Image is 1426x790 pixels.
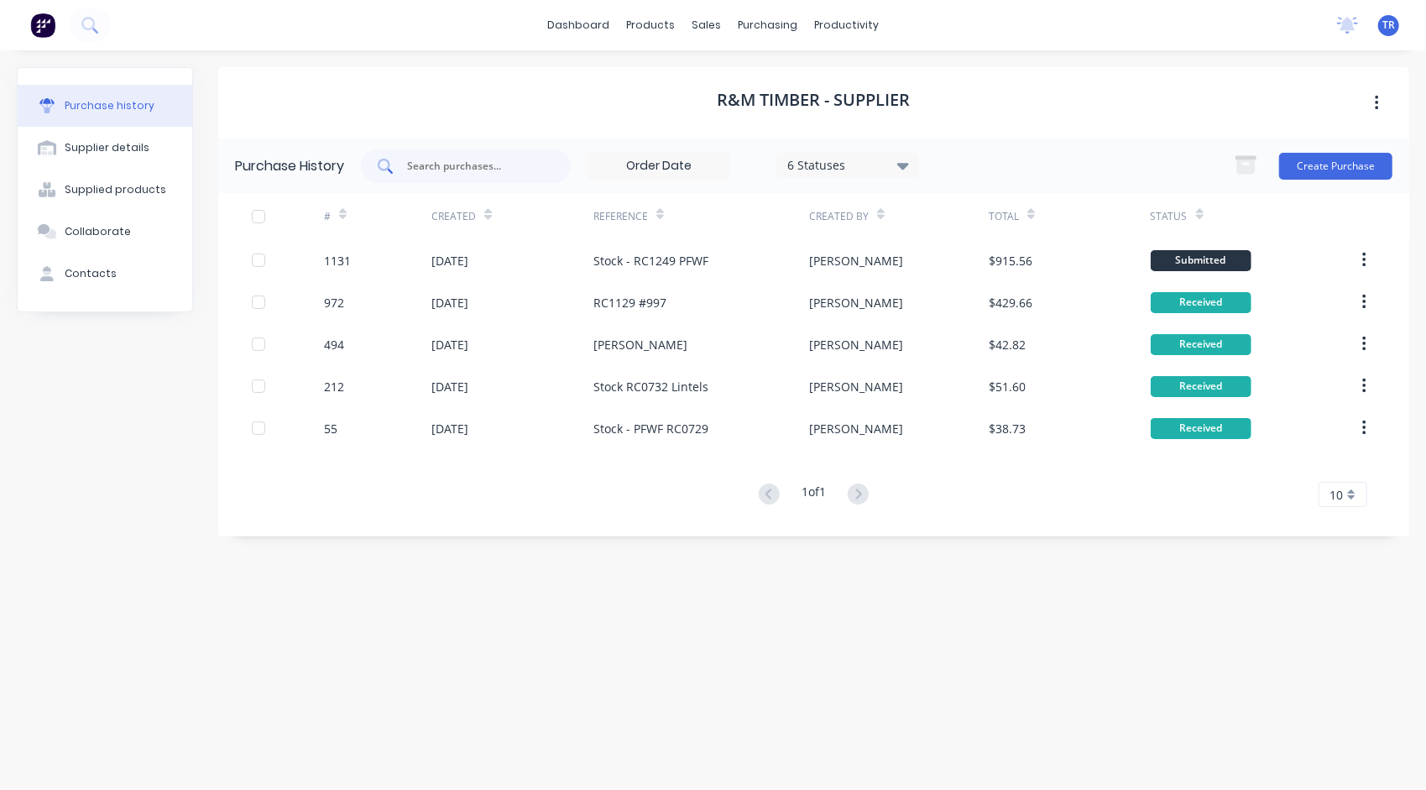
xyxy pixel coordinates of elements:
[683,13,729,38] div: sales
[65,140,149,155] div: Supplier details
[431,294,468,311] div: [DATE]
[431,209,476,224] div: Created
[593,209,648,224] div: Reference
[431,420,468,437] div: [DATE]
[593,378,708,395] div: Stock RC0732 Lintels
[324,294,344,311] div: 972
[324,209,331,224] div: #
[588,154,729,179] input: Order Date
[431,252,468,269] div: [DATE]
[18,253,192,295] button: Contacts
[809,378,903,395] div: [PERSON_NAME]
[809,294,903,311] div: [PERSON_NAME]
[806,13,887,38] div: productivity
[65,98,154,113] div: Purchase history
[1151,418,1251,439] div: Received
[324,420,337,437] div: 55
[1151,376,1251,397] div: Received
[809,336,903,353] div: [PERSON_NAME]
[65,224,131,239] div: Collaborate
[1151,250,1251,271] div: Submitted
[65,266,117,281] div: Contacts
[718,90,911,110] h1: R&M Timber - Supplier
[1151,209,1188,224] div: Status
[324,378,344,395] div: 212
[809,420,903,437] div: [PERSON_NAME]
[1151,292,1251,313] div: Received
[30,13,55,38] img: Factory
[989,378,1026,395] div: $51.60
[729,13,806,38] div: purchasing
[431,336,468,353] div: [DATE]
[324,252,351,269] div: 1131
[989,420,1026,437] div: $38.73
[1329,486,1343,504] span: 10
[431,378,468,395] div: [DATE]
[1151,334,1251,355] div: Received
[809,252,903,269] div: [PERSON_NAME]
[1382,18,1395,33] span: TR
[235,156,344,176] div: Purchase History
[989,336,1026,353] div: $42.82
[802,483,826,507] div: 1 of 1
[593,420,708,437] div: Stock - PFWF RC0729
[989,294,1032,311] div: $429.66
[593,252,708,269] div: Stock - RC1249 PFWF
[593,294,666,311] div: RC1129 #997
[989,209,1019,224] div: Total
[593,336,687,353] div: [PERSON_NAME]
[1279,153,1392,180] button: Create Purchase
[18,127,192,169] button: Supplier details
[65,182,166,197] div: Supplied products
[788,156,908,174] div: 6 Statuses
[618,13,683,38] div: products
[809,209,869,224] div: Created By
[324,336,344,353] div: 494
[18,85,192,127] button: Purchase history
[989,252,1032,269] div: $915.56
[18,211,192,253] button: Collaborate
[405,158,545,175] input: Search purchases...
[18,169,192,211] button: Supplied products
[539,13,618,38] a: dashboard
